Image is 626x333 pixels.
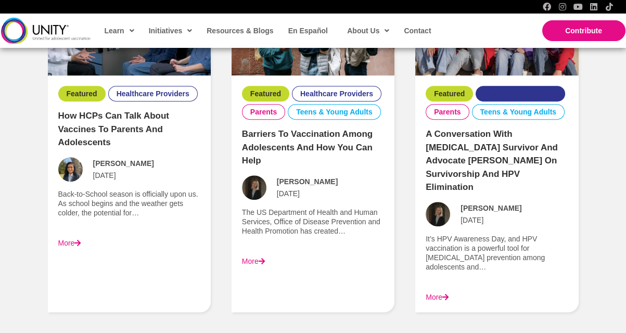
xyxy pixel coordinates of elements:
a: Healthcare Providers [484,89,557,98]
p: It’s HPV Awareness Day, and HPV vaccination is a powerful tool for [MEDICAL_DATA] prevention amon... [426,234,568,272]
a: LinkedIn [590,3,598,11]
a: TikTok [605,3,614,11]
a: Healthcare Providers [117,89,189,98]
img: unity-logo-dark [1,18,91,43]
a: More [242,257,265,265]
a: More [426,293,449,301]
a: Teens & Young Adults [480,107,557,117]
span: Resources & Blogs [207,27,273,35]
span: Contact [404,27,431,35]
span: [DATE] [93,171,116,180]
a: Resources & Blogs [201,19,277,43]
a: Teens & Young Adults [296,107,373,117]
span: [DATE] [461,215,483,225]
a: Barriers to Vaccination Among Adolescents and How You Can Help [242,129,373,165]
a: Parents [250,107,277,117]
span: [PERSON_NAME] [461,203,521,213]
a: Healthcare Providers [300,89,373,98]
span: Initiatives [149,23,193,39]
span: [PERSON_NAME] [93,159,154,168]
a: Featured [250,89,281,98]
a: Parents [434,107,461,117]
a: About Us [342,19,393,43]
img: Avatar photo [242,175,266,200]
p: Back-to-School season is officially upon us. As school begins and the weather gets colder, the po... [58,189,200,218]
span: About Us [347,23,389,39]
span: En Español [288,27,328,35]
a: Contact [399,19,435,43]
img: Avatar photo [426,202,450,226]
a: How HCPs Can Talk About Vaccines to Parents and Adolescents [58,111,169,147]
p: The US Department of Health and Human Services, Office of Disease Prevention and Health Promotion... [242,208,384,236]
span: [DATE] [277,189,300,198]
span: [PERSON_NAME] [277,177,338,186]
a: Featured [67,89,97,98]
a: Featured [434,89,465,98]
a: Contribute [542,20,625,41]
a: Facebook [543,3,551,11]
a: Instagram [558,3,567,11]
span: Contribute [565,27,602,35]
span: Learn [105,23,134,39]
a: A Conversation with [MEDICAL_DATA] Survivor and Advocate [PERSON_NAME] on Survivorship and HPV El... [426,129,558,192]
a: More [58,239,81,247]
a: En Español [283,19,332,43]
a: YouTube [574,3,582,11]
